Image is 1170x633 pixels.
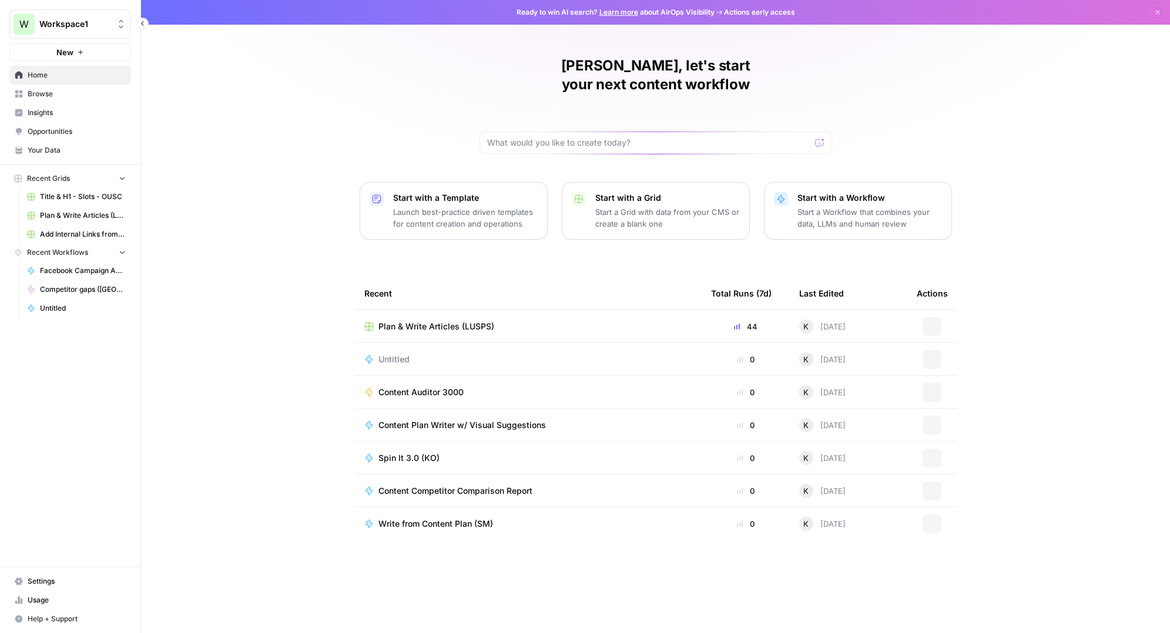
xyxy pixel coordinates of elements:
[40,210,126,221] span: Plan & Write Articles (LUSPS)
[9,610,131,628] button: Help + Support
[364,518,692,530] a: Write from Content Plan (SM)
[595,192,740,204] p: Start with a Grid
[562,182,750,240] button: Start with a GridStart a Grid with data from your CMS or create a blank one
[9,141,131,160] a: Your Data
[799,517,846,531] div: [DATE]
[803,452,809,464] span: K
[517,7,715,18] span: Ready to win AI search? about AirOps Visibility
[378,452,440,464] span: Spin It 3.0 (KO)
[364,386,692,398] a: Content Auditor 3000
[917,277,948,309] div: Actions
[799,484,846,498] div: [DATE]
[22,261,131,280] a: Facebook Campaign Analysis - All Time
[40,284,126,295] span: Competitor gaps ([GEOGRAPHIC_DATA])
[599,8,638,16] a: Learn more
[9,591,131,610] a: Usage
[28,70,126,80] span: Home
[364,321,692,332] a: Plan & Write Articles (LUSPS)
[364,485,692,497] a: Content Competitor Comparison Report
[9,122,131,141] a: Opportunities
[22,187,131,206] a: Title & H1 - Slots - OUSC
[711,353,780,365] div: 0
[28,595,126,605] span: Usage
[711,277,772,309] div: Total Runs (7d)
[28,145,126,156] span: Your Data
[9,572,131,591] a: Settings
[711,452,780,464] div: 0
[28,89,126,99] span: Browse
[22,280,131,299] a: Competitor gaps ([GEOGRAPHIC_DATA])
[393,206,538,230] p: Launch best-practice driven templates for content creation and operations
[378,518,493,530] span: Write from Content Plan (SM)
[797,206,942,230] p: Start a Workflow that combines your data, LLMs and human review
[803,353,809,365] span: K
[803,485,809,497] span: K
[28,576,126,587] span: Settings
[9,85,131,103] a: Browse
[803,518,809,530] span: K
[9,66,131,85] a: Home
[360,182,548,240] button: Start with a TemplateLaunch best-practice driven templates for content creation and operations
[799,418,846,432] div: [DATE]
[364,353,692,365] a: Untitled
[487,137,810,149] input: What would you like to create today?
[19,17,29,31] span: W
[799,352,846,366] div: [DATE]
[40,265,126,276] span: Facebook Campaign Analysis - All Time
[799,277,844,309] div: Last Edited
[28,614,126,624] span: Help + Support
[378,321,494,332] span: Plan & Write Articles (LUSPS)
[378,386,464,398] span: Content Auditor 3000
[803,386,809,398] span: K
[764,182,952,240] button: Start with a WorkflowStart a Workflow that combines your data, LLMs and human review
[22,225,131,244] a: Add Internal Links from Knowledge Base
[711,386,780,398] div: 0
[797,192,942,204] p: Start with a Workflow
[22,206,131,225] a: Plan & Write Articles (LUSPS)
[27,173,70,184] span: Recent Grids
[711,321,780,332] div: 44
[799,385,846,399] div: [DATE]
[22,299,131,318] a: Untitled
[378,353,410,365] span: Untitled
[40,191,126,202] span: Title & H1 - Slots - OUSC
[39,18,110,30] span: Workspace1
[9,170,131,187] button: Recent Grids
[378,419,546,431] span: Content Plan Writer w/ Visual Suggestions
[799,319,846,334] div: [DATE]
[9,43,131,61] button: New
[28,126,126,137] span: Opportunities
[40,303,126,314] span: Untitled
[480,56,832,94] h1: [PERSON_NAME], let's start your next content workflow
[9,103,131,122] a: Insights
[724,7,795,18] span: Actions early access
[9,244,131,261] button: Recent Workflows
[803,321,809,332] span: K
[711,419,780,431] div: 0
[27,247,88,258] span: Recent Workflows
[40,229,126,240] span: Add Internal Links from Knowledge Base
[364,419,692,431] a: Content Plan Writer w/ Visual Suggestions
[595,206,740,230] p: Start a Grid with data from your CMS or create a blank one
[711,485,780,497] div: 0
[393,192,538,204] p: Start with a Template
[378,485,532,497] span: Content Competitor Comparison Report
[711,518,780,530] div: 0
[364,452,692,464] a: Spin It 3.0 (KO)
[799,451,846,465] div: [DATE]
[28,107,126,118] span: Insights
[56,46,73,58] span: New
[9,9,131,39] button: Workspace: Workspace1
[364,277,692,309] div: Recent
[803,419,809,431] span: K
